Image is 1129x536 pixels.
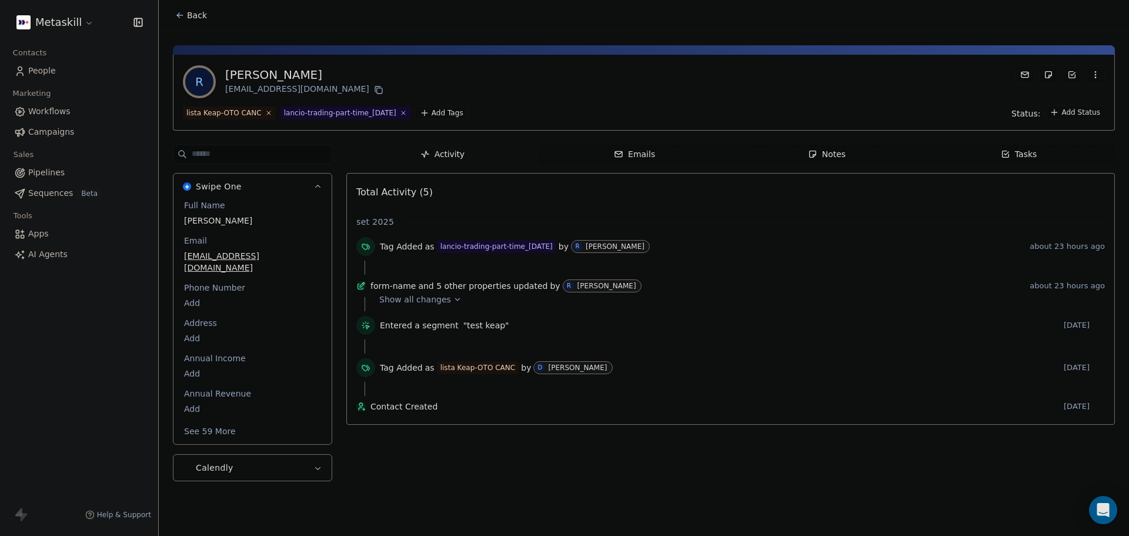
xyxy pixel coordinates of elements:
a: Workflows [9,102,149,121]
span: Email [182,235,209,247]
span: Marketing [8,85,56,102]
span: Tools [8,207,37,225]
span: Sequences [28,187,73,199]
span: as [425,241,435,252]
span: about 23 hours ago [1030,281,1105,291]
a: SequencesBeta [9,184,149,203]
span: by [559,241,569,252]
span: Pipelines [28,167,65,179]
span: Add [184,403,321,415]
button: Add Status [1045,105,1105,119]
button: Add Tags [415,106,468,119]
a: People [9,61,149,81]
button: Back [168,5,214,26]
span: [DATE] [1064,321,1105,330]
span: and 5 other properties updated [418,280,547,292]
span: [DATE] [1064,363,1105,372]
a: Show all changes [379,294,1097,305]
a: Apps [9,224,149,244]
span: "test keap" [463,319,509,331]
span: Address [182,317,219,329]
img: AVATAR%20METASKILL%20-%20Colori%20Positivo.png [16,15,31,29]
a: Pipelines [9,163,149,182]
span: [EMAIL_ADDRESS][DOMAIN_NAME] [184,250,321,274]
a: Help & Support [85,510,151,520]
div: D [538,363,543,372]
span: Help & Support [97,510,151,520]
span: Contacts [8,44,52,62]
button: Metaskill [14,12,96,32]
div: [EMAIL_ADDRESS][DOMAIN_NAME] [225,83,386,97]
span: Calendly [196,462,233,474]
button: See 59 More [177,421,243,442]
span: [DATE] [1064,402,1105,411]
span: Add [184,297,321,309]
div: lancio-trading-part-time_[DATE] [440,241,553,252]
span: R [185,68,213,96]
div: Open Intercom Messenger [1089,496,1117,524]
img: Swipe One [183,182,191,191]
span: [PERSON_NAME] [184,215,321,227]
span: Sales [8,146,39,164]
button: CalendlyCalendly [173,455,332,481]
span: about 23 hours ago [1030,242,1105,251]
span: Beta [78,188,101,199]
span: Add [184,332,321,344]
span: Tag Added [380,362,423,374]
span: Tag Added [380,241,423,252]
div: R [567,281,571,291]
a: Campaigns [9,122,149,142]
span: Annual Revenue [182,388,253,399]
div: lancio-trading-part-time_[DATE] [284,108,396,118]
span: Metaskill [35,15,82,30]
div: Tasks [1001,148,1037,161]
div: Swipe OneSwipe One [173,199,332,444]
span: People [28,65,56,77]
img: Calendly [183,464,191,472]
span: as [425,362,435,374]
div: [PERSON_NAME] [577,282,636,290]
span: Workflows [28,105,71,118]
span: Apps [28,228,49,240]
div: [PERSON_NAME] [225,66,386,83]
span: Annual Income [182,352,248,364]
span: Back [187,9,207,21]
span: Phone Number [182,282,248,294]
div: [PERSON_NAME] [586,242,644,251]
span: Swipe One [196,181,242,192]
span: Contact Created [370,401,1059,412]
span: Total Activity (5) [356,187,433,198]
button: Swipe OneSwipe One [173,174,332,199]
div: lista Keap-OTO CANC [440,362,516,373]
span: form-name [370,280,416,292]
div: [PERSON_NAME] [548,364,607,372]
a: AI Agents [9,245,149,264]
span: Show all changes [379,294,451,305]
div: Notes [808,148,846,161]
div: R [576,242,580,251]
span: Full Name [182,199,228,211]
span: Status: [1011,108,1040,119]
span: Campaigns [28,126,74,138]
span: Entered a segment [380,319,459,331]
div: Emails [614,148,655,161]
span: by [521,362,531,374]
span: set 2025 [356,216,394,228]
span: AI Agents [28,248,68,261]
span: by [550,280,560,292]
span: Add [184,368,321,379]
div: lista Keap-OTO CANC [186,108,262,118]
